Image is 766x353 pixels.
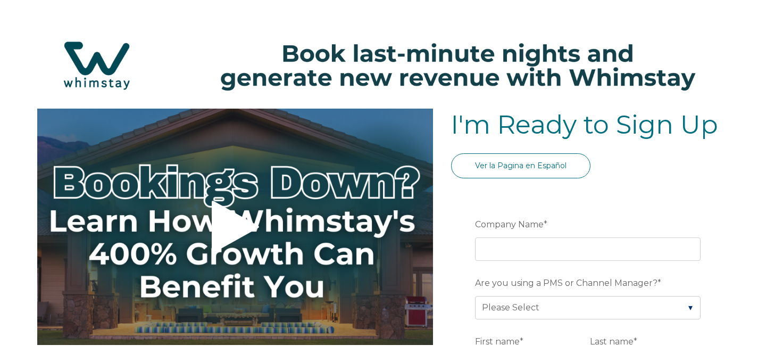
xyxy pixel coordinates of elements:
span: Company Name [475,216,544,233]
a: Ver la Pagina en Español [451,153,590,178]
span: Are you using a PMS or Channel Manager? [475,275,657,291]
span: I'm Ready to Sign Up [451,109,718,140]
img: Hubspot header for SSOB (4) [11,26,755,105]
span: Last name [590,333,634,350]
span: First name [475,333,520,350]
